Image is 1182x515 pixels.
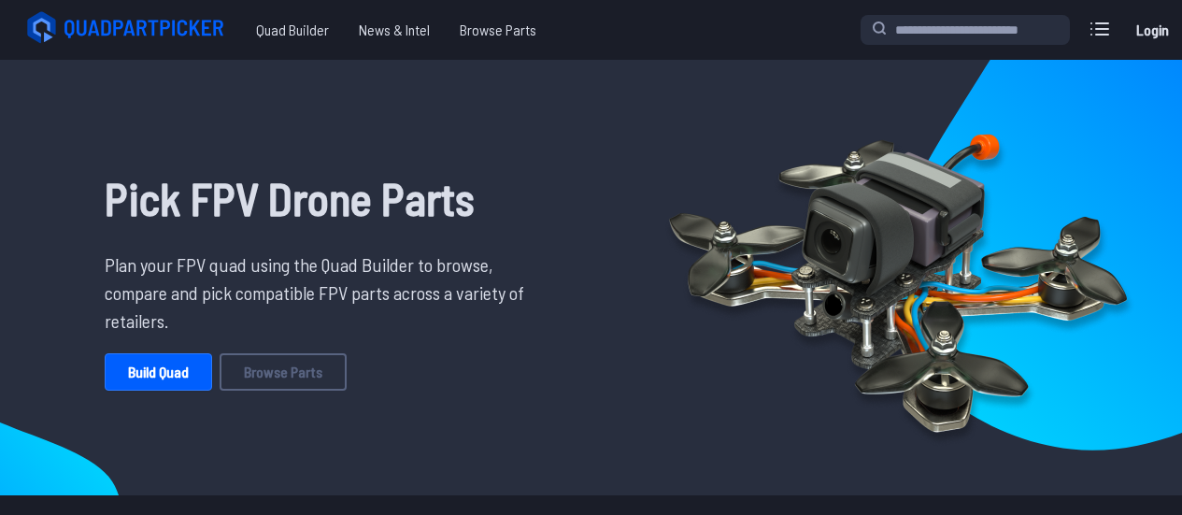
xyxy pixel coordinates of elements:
[1130,11,1175,49] a: Login
[344,11,445,49] a: News & Intel
[241,11,344,49] a: Quad Builder
[220,353,347,391] a: Browse Parts
[629,91,1167,465] img: Quadcopter
[445,11,551,49] a: Browse Parts
[105,353,212,391] a: Build Quad
[105,250,524,335] p: Plan your FPV quad using the Quad Builder to browse, compare and pick compatible FPV parts across...
[105,165,524,232] h1: Pick FPV Drone Parts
